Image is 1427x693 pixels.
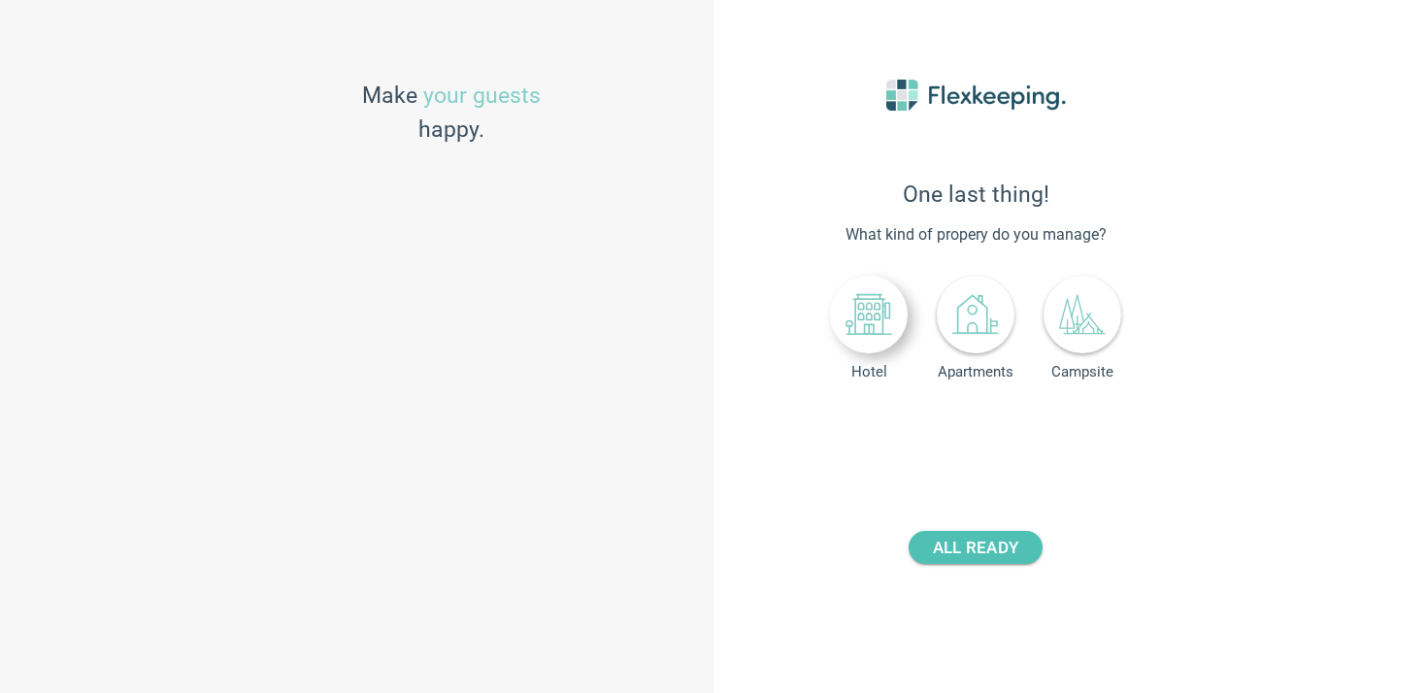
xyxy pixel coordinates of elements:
span: One last thing! [762,181,1189,208]
button: ALL READY [909,531,1043,564]
span: What kind of propery do you manage? [762,223,1189,247]
span: Hotel [830,363,908,380]
span: Apartments [937,363,1014,380]
span: ALL READY [933,531,1018,564]
span: Make happy. [362,80,541,148]
span: Campsite [1044,363,1121,380]
span: your guests [423,82,541,109]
